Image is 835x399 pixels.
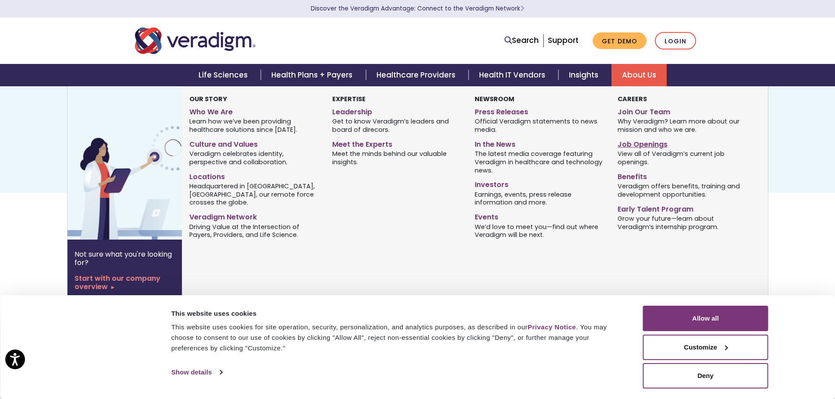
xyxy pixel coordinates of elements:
span: Grow your future—learn about Veradigm’s internship program. [618,214,747,231]
span: Headquartered in [GEOGRAPHIC_DATA], [GEOGRAPHIC_DATA], our remote force crosses the globe. [189,181,319,207]
p: Not sure what you're looking for? [75,250,175,267]
a: Discover the Veradigm Advantage: Connect to the Veradigm NetworkLearn More [311,4,524,13]
a: Insights [558,64,611,86]
a: Meet the Experts [332,137,462,149]
a: Investors [475,177,604,190]
button: Deny [643,363,768,388]
a: Locations [189,169,319,182]
span: We’d love to meet you—find out where Veradigm will be next. [475,222,604,239]
a: Culture and Values [189,137,319,149]
a: Get Demo [593,32,647,49]
a: Healthcare Providers [366,64,469,86]
a: Health Plans + Payers [261,64,366,86]
a: Events [475,209,604,222]
span: Earnings, events, press release information and more. [475,190,604,207]
a: Veradigm Network [189,209,319,222]
a: Start with our company overview [75,274,175,291]
a: Leadership [332,104,462,117]
a: Show details [171,366,222,379]
a: About Us [611,64,667,86]
span: Why Veradigm? Learn more about our mission and who we are. [618,117,747,134]
a: Privacy Notice [528,323,576,331]
div: This website uses cookies for site operation, security, personalization, and analytics purposes, ... [171,322,623,353]
a: Early Talent Program [618,201,747,214]
img: Vector image of Veradigm’s Story [68,86,209,240]
a: Who We Are [189,104,319,117]
span: Veradigm offers benefits, training and development opportunities. [618,181,747,198]
img: Veradigm logo [135,26,256,55]
span: Learn how we’ve been providing healthcare solutions since [DATE]. [189,117,319,134]
a: Job Openings [618,137,747,149]
a: Login [655,32,696,50]
a: Search [505,35,539,46]
span: Official Veradigm statements to news media. [475,117,604,134]
strong: Our Story [189,95,227,103]
a: In the News [475,137,604,149]
a: Benefits [618,169,747,182]
span: The latest media coverage featuring Veradigm in healthcare and technology news. [475,149,604,175]
div: This website uses cookies [171,308,623,319]
span: Meet the minds behind our valuable insights. [332,149,462,166]
a: Join Our Team [618,104,747,117]
button: Customize [643,335,768,360]
a: Health IT Vendors [469,64,558,86]
span: Get to know Veradigm’s leaders and board of direcors. [332,117,462,134]
a: Support [548,35,579,46]
a: Press Releases [475,104,604,117]
span: View all of Veradigm’s current job openings. [618,149,747,166]
strong: Expertise [332,95,366,103]
span: Learn More [520,4,524,13]
strong: Newsroom [475,95,514,103]
a: Life Sciences [188,64,261,86]
span: Driving Value at the Intersection of Payers, Providers, and Life Science. [189,222,319,239]
strong: Careers [618,95,647,103]
button: Allow all [643,306,768,331]
span: Veradigm celebrates identity, perspective and collaboration. [189,149,319,166]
